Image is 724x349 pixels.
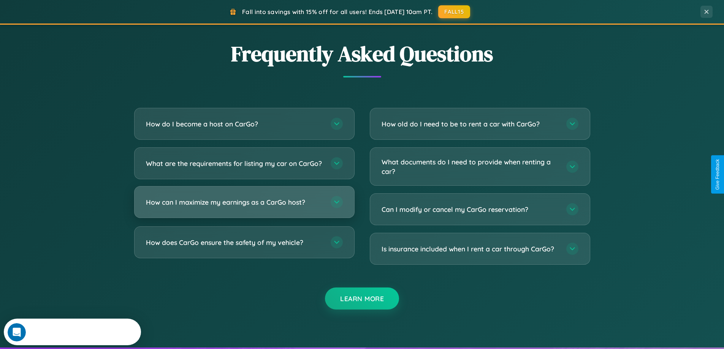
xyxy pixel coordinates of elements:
h3: How old do I need to be to rent a car with CarGo? [382,119,559,129]
h3: How do I become a host on CarGo? [146,119,323,129]
h3: What are the requirements for listing my car on CarGo? [146,159,323,168]
iframe: Intercom live chat discovery launcher [4,319,141,345]
span: Fall into savings with 15% off for all users! Ends [DATE] 10am PT. [242,8,432,16]
h2: Frequently Asked Questions [134,39,590,68]
h3: Is insurance included when I rent a car through CarGo? [382,244,559,254]
div: Give Feedback [715,159,720,190]
iframe: Intercom live chat [8,323,26,341]
h3: How can I maximize my earnings as a CarGo host? [146,197,323,207]
h3: How does CarGo ensure the safety of my vehicle? [146,238,323,247]
button: Learn More [325,287,399,310]
h3: Can I modify or cancel my CarGo reservation? [382,205,559,214]
h3: What documents do I need to provide when renting a car? [382,157,559,176]
button: FALL15 [438,5,470,18]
